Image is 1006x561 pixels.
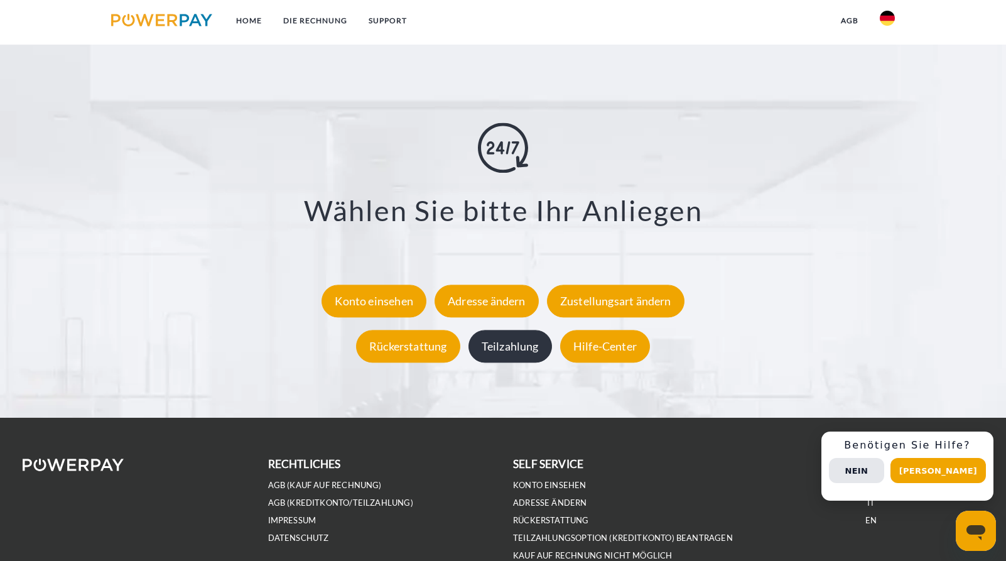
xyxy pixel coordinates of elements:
a: Hilfe-Center [557,339,653,353]
a: Teilzahlung [465,339,555,353]
div: Adresse ändern [435,285,539,317]
img: online-shopping.svg [478,123,528,173]
img: logo-powerpay.svg [111,14,212,26]
b: self service [513,457,583,471]
div: Rückerstattung [356,330,460,362]
a: DATENSCHUTZ [268,533,329,543]
img: de [880,11,895,26]
a: Konto einsehen [513,480,587,491]
img: logo-powerpay-white.svg [23,459,124,471]
b: rechtliches [268,457,341,471]
a: SUPPORT [358,9,418,32]
a: Teilzahlungsoption (KREDITKONTO) beantragen [513,533,733,543]
a: Adresse ändern [431,294,542,308]
a: Konto einsehen [318,294,430,308]
a: AGB (Kauf auf Rechnung) [268,480,382,491]
a: Adresse ändern [513,498,587,508]
div: Zustellungsart ändern [547,285,684,317]
a: Kauf auf Rechnung nicht möglich [513,550,673,561]
a: IT [867,498,875,508]
a: EN [865,515,877,526]
a: agb [830,9,869,32]
button: [PERSON_NAME] [890,458,986,483]
div: Hilfe-Center [560,330,650,362]
a: Zustellungsart ändern [544,294,688,308]
a: Rückerstattung [513,515,589,526]
div: Teilzahlung [468,330,552,362]
a: IMPRESSUM [268,515,316,526]
h3: Benötigen Sie Hilfe? [829,439,986,452]
iframe: Schaltfläche zum Öffnen des Messaging-Fensters [956,511,996,551]
div: Schnellhilfe [821,432,993,501]
button: Nein [829,458,884,483]
div: Konto einsehen [322,285,426,317]
a: AGB (Kreditkonto/Teilzahlung) [268,498,413,508]
h3: Wählen Sie bitte Ihr Anliegen [66,193,940,229]
a: Home [225,9,273,32]
a: Rückerstattung [353,339,463,353]
a: DIE RECHNUNG [273,9,358,32]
